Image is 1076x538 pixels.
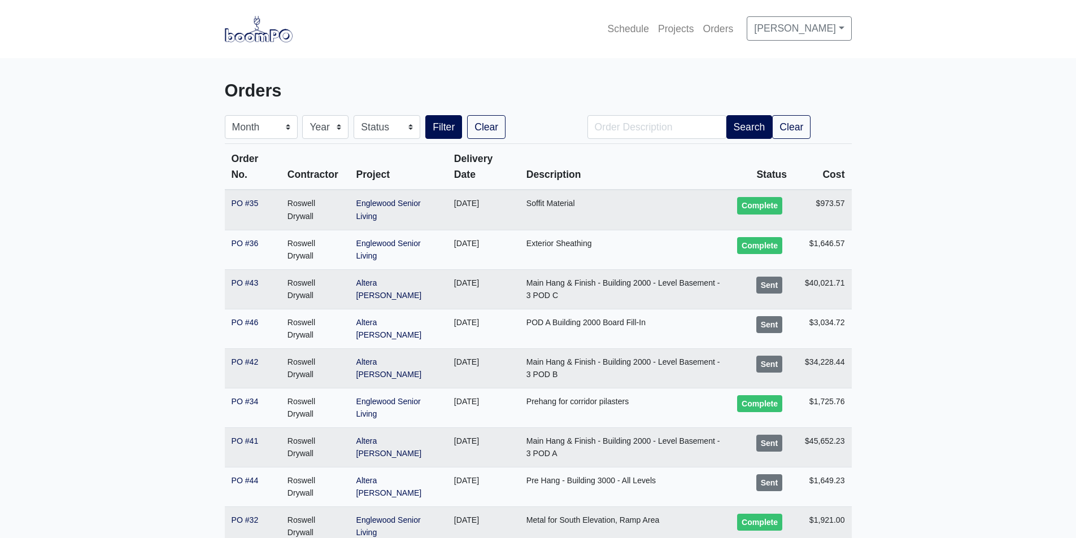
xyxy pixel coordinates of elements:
button: Filter [425,115,462,139]
div: Sent [756,474,783,491]
img: boomPO [225,16,293,42]
td: $3,034.72 [794,309,851,348]
td: $34,228.44 [794,348,851,388]
th: Cost [794,144,851,190]
td: $45,652.23 [794,427,851,467]
td: [DATE] [447,388,520,427]
th: Delivery Date [447,144,520,190]
a: PO #34 [232,397,259,406]
td: Roswell Drywall [281,190,350,230]
div: Sent [756,435,783,452]
td: Main Hang & Finish - Building 2000 - Level Basement - 3 POD B [520,348,730,388]
div: Complete [737,395,782,412]
th: Status [730,144,794,190]
a: Orders [699,16,738,41]
td: Roswell Drywall [281,467,350,506]
td: Pre Hang - Building 3000 - All Levels [520,467,730,506]
td: $40,021.71 [794,269,851,309]
a: Altera [PERSON_NAME] [356,357,422,379]
td: [DATE] [447,467,520,506]
a: Englewood Senior Living [356,239,421,261]
a: Clear [467,115,506,139]
div: Complete [737,237,782,254]
th: Project [350,144,447,190]
div: Sent [756,356,783,373]
th: Order No. [225,144,281,190]
a: PO #42 [232,357,259,366]
div: Complete [737,197,782,214]
td: $1,725.76 [794,388,851,427]
td: Roswell Drywall [281,269,350,309]
td: Roswell Drywall [281,309,350,348]
a: [PERSON_NAME] [747,16,851,40]
div: Complete [737,514,782,531]
td: Main Hang & Finish - Building 2000 - Level Basement - 3 POD C [520,269,730,309]
a: PO #35 [232,199,259,208]
a: PO #46 [232,318,259,327]
a: PO #36 [232,239,259,248]
td: Roswell Drywall [281,348,350,388]
td: [DATE] [447,269,520,309]
a: Schedule [603,16,654,41]
a: Englewood Senior Living [356,397,421,419]
a: Projects [654,16,699,41]
td: Exterior Sheathing [520,230,730,269]
a: Clear [772,115,811,139]
a: Englewood Senior Living [356,515,421,537]
div: Sent [756,277,783,294]
td: POD A Building 2000 Board Fill-In [520,309,730,348]
a: Altera [PERSON_NAME] [356,476,422,498]
td: Roswell Drywall [281,230,350,269]
td: [DATE] [447,190,520,230]
td: [DATE] [447,348,520,388]
td: Main Hang & Finish - Building 2000 - Level Basement - 3 POD A [520,427,730,467]
td: Prehang for corridor pilasters [520,388,730,427]
a: PO #44 [232,476,259,485]
td: [DATE] [447,309,520,348]
a: Englewood Senior Living [356,199,421,221]
a: PO #32 [232,515,259,524]
th: Contractor [281,144,350,190]
a: Altera [PERSON_NAME] [356,318,422,340]
button: Search [726,115,773,139]
div: Sent [756,316,783,333]
h3: Orders [225,81,530,102]
a: Altera [PERSON_NAME] [356,278,422,300]
a: PO #41 [232,436,259,445]
th: Description [520,144,730,190]
td: [DATE] [447,427,520,467]
input: Order Description [587,115,726,139]
a: PO #43 [232,278,259,287]
td: Roswell Drywall [281,427,350,467]
td: Roswell Drywall [281,388,350,427]
td: $1,649.23 [794,467,851,506]
td: Soffit Material [520,190,730,230]
td: $973.57 [794,190,851,230]
td: [DATE] [447,230,520,269]
a: Altera [PERSON_NAME] [356,436,422,458]
td: $1,646.57 [794,230,851,269]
